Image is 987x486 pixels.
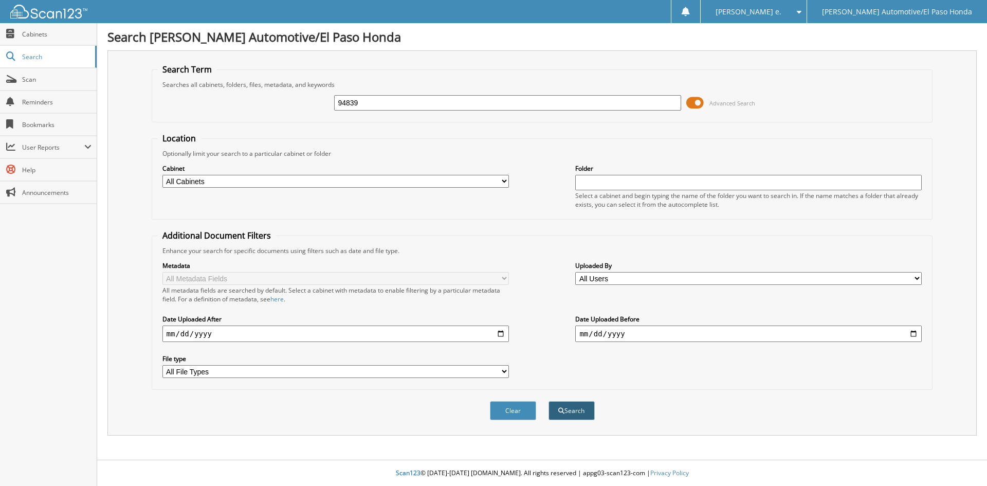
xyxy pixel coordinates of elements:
[162,354,509,363] label: File type
[270,295,284,303] a: here
[22,143,84,152] span: User Reports
[22,98,92,106] span: Reminders
[157,149,927,158] div: Optionally limit your search to a particular cabinet or folder
[162,286,509,303] div: All metadata fields are searched by default. Select a cabinet with metadata to enable filtering b...
[490,401,536,420] button: Clear
[97,461,987,486] div: © [DATE]-[DATE] [DOMAIN_NAME]. All rights reserved | appg03-scan123-com |
[107,28,977,45] h1: Search [PERSON_NAME] Automotive/El Paso Honda
[22,166,92,174] span: Help
[162,261,509,270] label: Metadata
[575,191,922,209] div: Select a cabinet and begin typing the name of the folder you want to search in. If the name match...
[10,5,87,19] img: scan123-logo-white.svg
[162,315,509,323] label: Date Uploaded After
[575,315,922,323] label: Date Uploaded Before
[396,469,421,477] span: Scan123
[157,246,927,255] div: Enhance your search for specific documents using filters such as date and file type.
[709,99,755,107] span: Advanced Search
[650,469,689,477] a: Privacy Policy
[22,30,92,39] span: Cabinets
[157,133,201,144] legend: Location
[822,9,972,15] span: [PERSON_NAME] Automotive/El Paso Honda
[716,9,781,15] span: [PERSON_NAME] e.
[22,52,90,61] span: Search
[157,80,927,89] div: Searches all cabinets, folders, files, metadata, and keywords
[162,164,509,173] label: Cabinet
[162,326,509,342] input: start
[22,75,92,84] span: Scan
[549,401,595,420] button: Search
[157,64,217,75] legend: Search Term
[575,164,922,173] label: Folder
[575,326,922,342] input: end
[157,230,276,241] legend: Additional Document Filters
[22,188,92,197] span: Announcements
[22,120,92,129] span: Bookmarks
[936,437,987,486] iframe: Chat Widget
[575,261,922,270] label: Uploaded By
